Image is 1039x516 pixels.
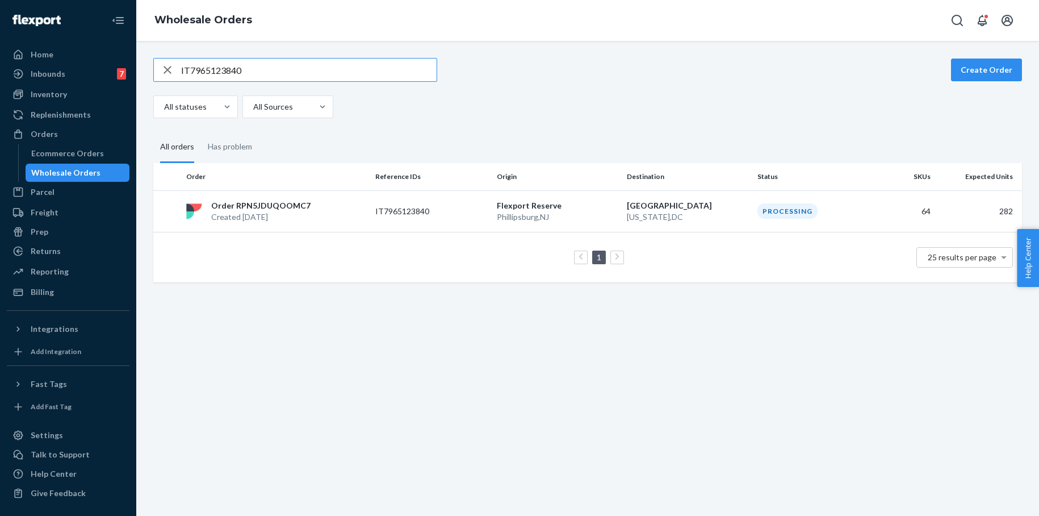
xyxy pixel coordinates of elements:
[594,252,604,262] a: Page 1 is your current page
[7,263,129,281] a: Reporting
[208,132,252,161] div: Has problem
[7,283,129,301] a: Billing
[145,4,261,37] ol: breadcrumbs
[7,484,129,502] button: Give Feedback
[12,15,61,26] img: Flexport logo
[31,488,86,499] div: Give Feedback
[31,186,55,198] div: Parcel
[874,163,935,190] th: SKUs
[627,200,748,211] p: [GEOGRAPHIC_DATA]
[874,190,935,232] td: 64
[7,242,129,260] a: Returns
[31,323,78,335] div: Integrations
[211,200,311,211] p: Order RPN5JDUQOOMC7
[107,9,129,32] button: Close Navigation
[31,245,61,257] div: Returns
[1017,229,1039,287] button: Help Center
[7,375,129,393] button: Fast Tags
[211,211,311,223] p: Created [DATE]
[31,89,67,100] div: Inventory
[757,203,818,219] div: Processing
[753,163,874,190] th: Status
[31,207,58,218] div: Freight
[31,68,65,80] div: Inbounds
[375,206,466,217] p: IT7965123840
[31,378,67,390] div: Fast Tags
[7,183,129,201] a: Parcel
[31,226,48,238] div: Prep
[946,9,969,32] button: Open Search Box
[7,465,129,483] a: Help Center
[935,190,1022,232] td: 282
[252,101,253,113] input: All Sources
[971,9,994,32] button: Open notifications
[31,449,90,460] div: Talk to Support
[7,223,129,241] a: Prep
[935,163,1022,190] th: Expected Units
[26,164,130,182] a: Wholesale Orders
[154,14,252,26] a: Wholesale Orders
[31,286,54,298] div: Billing
[7,85,129,103] a: Inventory
[7,125,129,143] a: Orders
[928,252,996,262] span: 25 results per page
[7,426,129,444] a: Settings
[7,106,129,124] a: Replenishments
[7,65,129,83] a: Inbounds7
[7,398,129,416] a: Add Fast Tag
[31,109,91,120] div: Replenishments
[181,59,437,81] input: Search orders
[7,320,129,338] button: Integrations
[371,163,492,190] th: Reference IDs
[31,402,72,411] div: Add Fast Tag
[186,203,202,219] img: flexport logo
[31,266,69,277] div: Reporting
[996,9,1019,32] button: Open account menu
[7,203,129,222] a: Freight
[31,148,104,159] div: Ecommerce Orders
[492,163,623,190] th: Origin
[31,347,81,356] div: Add Integration
[497,211,618,223] p: Phillipsburg , NJ
[182,163,371,190] th: Order
[31,167,100,178] div: Wholesale Orders
[163,101,164,113] input: All statuses
[31,128,58,140] div: Orders
[7,343,129,361] a: Add Integration
[31,49,53,60] div: Home
[622,163,753,190] th: Destination
[160,132,194,163] div: All orders
[117,68,126,80] div: 7
[31,468,77,480] div: Help Center
[26,144,130,163] a: Ecommerce Orders
[497,200,618,211] p: Flexport Reserve
[31,430,63,441] div: Settings
[7,45,129,64] a: Home
[7,446,129,464] a: Talk to Support
[951,59,1022,81] button: Create Order
[627,211,748,223] p: [US_STATE] , DC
